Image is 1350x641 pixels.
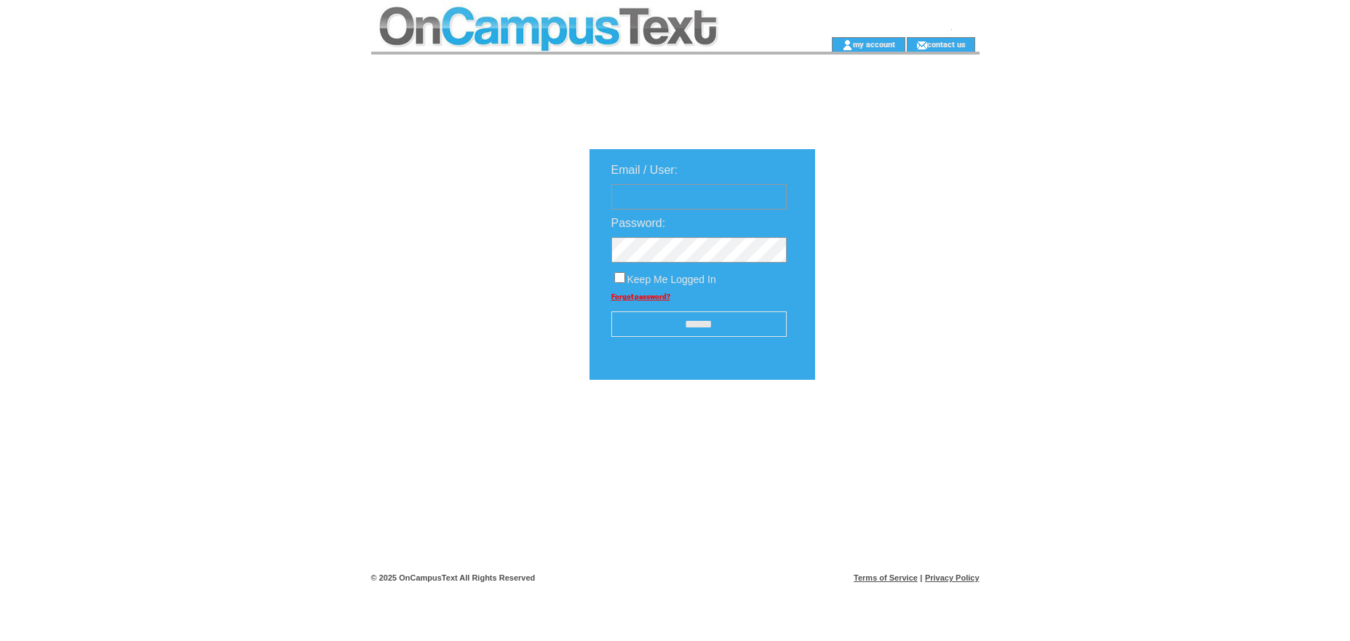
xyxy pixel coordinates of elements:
[371,573,536,582] span: © 2025 OnCampusText All Rights Reserved
[916,39,927,51] img: contact_us_icon.gif;jsessionid=E8A40AEDA2912D67F37B7CDC96C627A4
[854,573,918,582] a: Terms of Service
[611,164,678,176] span: Email / User:
[857,416,930,434] img: transparent.png;jsessionid=E8A40AEDA2912D67F37B7CDC96C627A4
[611,292,670,300] a: Forgot password?
[627,274,716,285] span: Keep Me Logged In
[925,573,980,582] a: Privacy Policy
[920,573,922,582] span: |
[842,39,853,51] img: account_icon.gif;jsessionid=E8A40AEDA2912D67F37B7CDC96C627A4
[927,39,966,49] a: contact us
[611,217,666,229] span: Password:
[853,39,895,49] a: my account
